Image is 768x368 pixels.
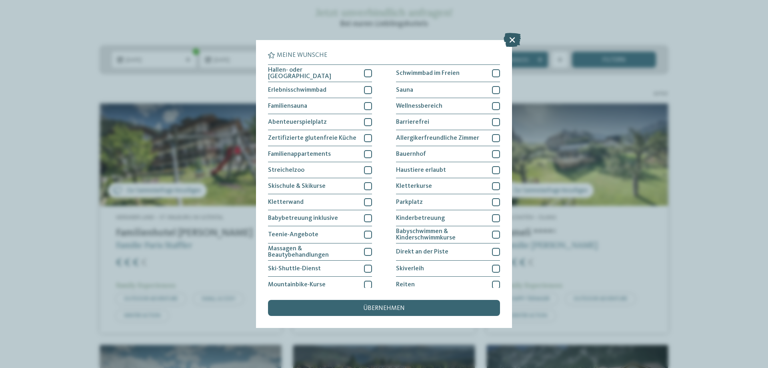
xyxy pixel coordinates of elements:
span: Reiten [396,282,415,288]
span: Erlebnisschwimmbad [268,87,326,93]
span: Direkt an der Piste [396,249,448,255]
span: Schwimmbad im Freien [396,70,460,76]
span: Bauernhof [396,151,426,157]
span: Teenie-Angebote [268,231,318,238]
span: Skischule & Skikurse [268,183,326,189]
span: Babybetreuung inklusive [268,215,338,221]
span: Abenteuerspielplatz [268,119,327,125]
span: Kletterwand [268,199,304,205]
span: Parkplatz [396,199,423,205]
span: Haustiere erlaubt [396,167,446,173]
span: übernehmen [363,305,405,312]
span: Sauna [396,87,413,93]
span: Kinderbetreuung [396,215,445,221]
span: Massagen & Beautybehandlungen [268,245,358,258]
span: Streichelzoo [268,167,304,173]
span: Babyschwimmen & Kinderschwimmkurse [396,228,486,241]
span: Kletterkurse [396,183,432,189]
span: Allergikerfreundliche Zimmer [396,135,479,141]
span: Ski-Shuttle-Dienst [268,265,321,272]
span: Barrierefrei [396,119,429,125]
span: Wellnessbereich [396,103,442,109]
span: Skiverleih [396,265,424,272]
span: Hallen- oder [GEOGRAPHIC_DATA] [268,67,358,80]
span: Mountainbike-Kurse [268,282,326,288]
span: Familiensauna [268,103,307,109]
span: Meine Wünsche [277,52,327,58]
span: Familienappartements [268,151,331,157]
span: Zertifizierte glutenfreie Küche [268,135,356,141]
